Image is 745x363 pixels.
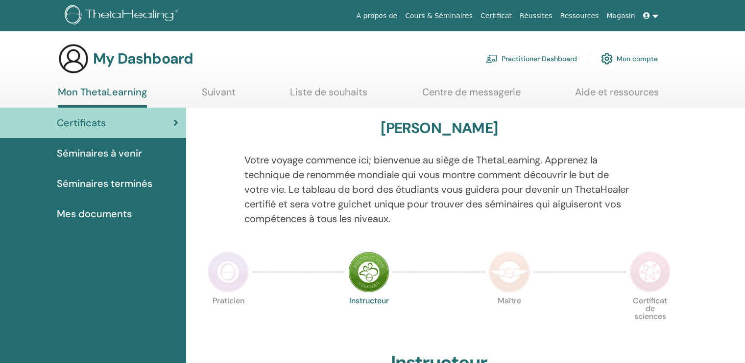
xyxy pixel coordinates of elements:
[353,7,402,25] a: À propos de
[401,7,477,25] a: Cours & Séminaires
[57,146,142,160] span: Séminaires à venir
[58,43,89,74] img: generic-user-icon.jpg
[629,297,671,338] p: Certificat de sciences
[486,54,498,63] img: chalkboard-teacher.svg
[58,86,147,108] a: Mon ThetaLearning
[489,251,530,293] img: Master
[93,50,193,68] h3: My Dashboard
[57,176,152,191] span: Séminaires terminés
[208,297,249,338] p: Praticien
[57,206,132,221] span: Mes documents
[489,297,530,338] p: Maître
[57,115,106,130] span: Certificats
[477,7,516,25] a: Certificat
[601,48,658,69] a: Mon compte
[65,5,182,27] img: logo.png
[290,86,367,105] a: Liste de souhaits
[208,251,249,293] img: Practitioner
[629,251,671,293] img: Certificate of Science
[486,48,577,69] a: Practitioner Dashboard
[348,251,389,293] img: Instructor
[601,50,613,67] img: cog.svg
[556,7,603,25] a: Ressources
[602,7,639,25] a: Magasin
[348,297,389,338] p: Instructeur
[422,86,521,105] a: Centre de messagerie
[244,153,634,226] p: Votre voyage commence ici; bienvenue au siège de ThetaLearning. Apprenez la technique de renommée...
[202,86,236,105] a: Suivant
[381,119,498,137] h3: [PERSON_NAME]
[575,86,659,105] a: Aide et ressources
[516,7,556,25] a: Réussites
